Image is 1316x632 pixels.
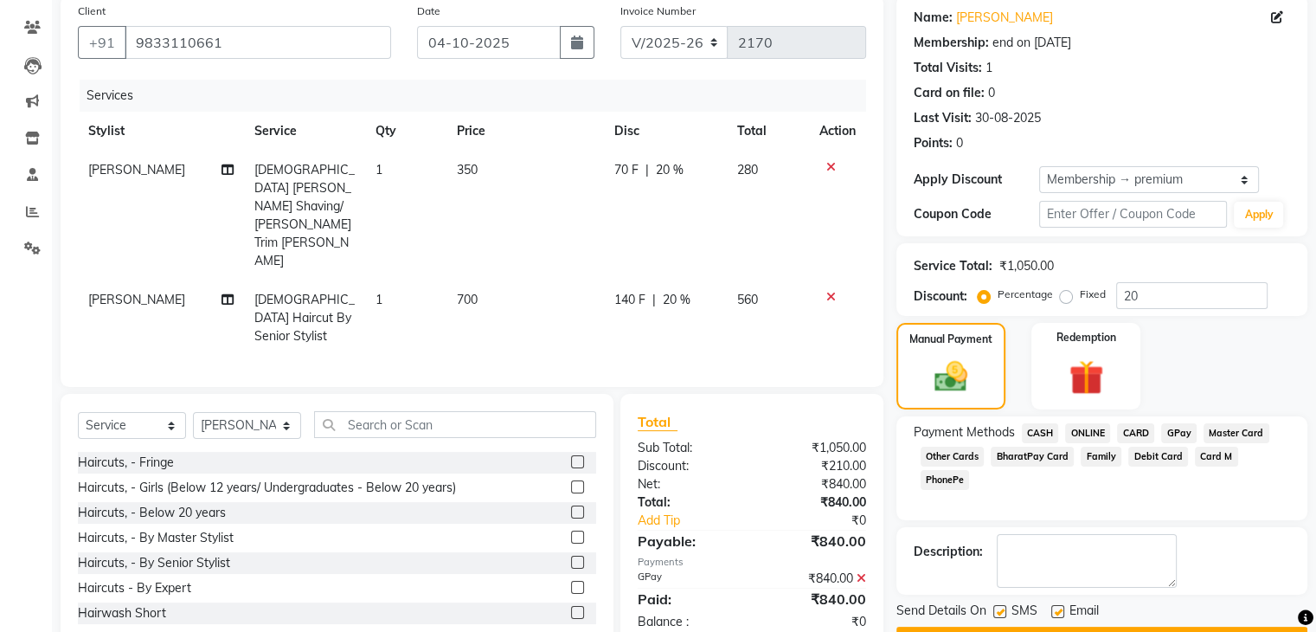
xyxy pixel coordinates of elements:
[914,109,972,127] div: Last Visit:
[985,59,992,77] div: 1
[752,475,879,493] div: ₹840.00
[909,332,992,347] label: Manual Payment
[752,531,879,551] div: ₹840.00
[1161,423,1197,443] span: GPay
[727,112,809,151] th: Total
[914,34,989,52] div: Membership:
[752,439,879,457] div: ₹1,050.00
[417,3,440,19] label: Date
[924,358,978,396] img: _cash.svg
[752,589,879,609] div: ₹840.00
[78,529,234,547] div: Haircuts, - By Master Stylist
[914,257,992,275] div: Service Total:
[625,613,752,631] div: Balance :
[999,257,1054,275] div: ₹1,050.00
[625,512,773,530] a: Add Tip
[625,475,752,493] div: Net:
[614,291,645,309] span: 140 F
[1234,202,1283,228] button: Apply
[1128,447,1188,467] span: Debit Card
[376,292,382,307] span: 1
[896,602,986,623] span: Send Details On
[88,162,185,177] span: [PERSON_NAME]
[752,493,879,512] div: ₹840.00
[625,589,752,609] div: Paid:
[656,161,684,179] span: 20 %
[975,109,1041,127] div: 30-08-2025
[998,287,1053,302] label: Percentage
[809,112,866,151] th: Action
[457,162,478,177] span: 350
[737,292,758,307] span: 560
[914,171,1039,189] div: Apply Discount
[914,205,1039,223] div: Coupon Code
[752,613,879,631] div: ₹0
[78,112,244,151] th: Stylist
[921,470,970,490] span: PhonePe
[752,570,879,588] div: ₹840.00
[921,447,985,467] span: Other Cards
[914,84,985,102] div: Card on file:
[254,292,355,344] span: [DEMOGRAPHIC_DATA] Haircut By Senior Stylist
[1080,287,1106,302] label: Fixed
[625,493,752,512] div: Total:
[914,59,982,77] div: Total Visits:
[625,531,752,551] div: Payable:
[752,457,879,475] div: ₹210.00
[78,26,126,59] button: +91
[1204,423,1269,443] span: Master Card
[78,454,174,472] div: Haircuts, - Fringe
[1056,330,1116,345] label: Redemption
[78,579,191,597] div: Haircuts - By Expert
[620,3,696,19] label: Invoice Number
[1011,602,1037,623] span: SMS
[625,439,752,457] div: Sub Total:
[773,512,878,530] div: ₹0
[78,554,230,572] div: Haircuts, - By Senior Stylist
[737,162,758,177] span: 280
[1195,447,1238,467] span: Card M
[78,3,106,19] label: Client
[365,112,446,151] th: Qty
[78,504,226,522] div: Haircuts, - Below 20 years
[254,162,355,268] span: [DEMOGRAPHIC_DATA] [PERSON_NAME] Shaving/ [PERSON_NAME] Trim [PERSON_NAME]
[956,9,1053,27] a: [PERSON_NAME]
[914,543,983,561] div: Description:
[80,80,879,112] div: Services
[914,9,953,27] div: Name:
[988,84,995,102] div: 0
[88,292,185,307] span: [PERSON_NAME]
[1039,201,1228,228] input: Enter Offer / Coupon Code
[457,292,478,307] span: 700
[314,411,596,438] input: Search or Scan
[1065,423,1110,443] span: ONLINE
[914,134,953,152] div: Points:
[1081,447,1121,467] span: Family
[1022,423,1059,443] span: CASH
[645,161,649,179] span: |
[376,162,382,177] span: 1
[992,34,1071,52] div: end on [DATE]
[1058,356,1114,399] img: _gift.svg
[1117,423,1154,443] span: CARD
[914,287,967,306] div: Discount:
[125,26,391,59] input: Search by Name/Mobile/Email/Code
[1069,602,1099,623] span: Email
[956,134,963,152] div: 0
[663,291,690,309] span: 20 %
[78,604,166,622] div: Hairwash Short
[914,423,1015,442] span: Payment Methods
[446,112,604,151] th: Price
[625,457,752,475] div: Discount:
[991,447,1074,467] span: BharatPay Card
[638,555,866,570] div: Payments
[78,479,456,497] div: Haircuts, - Girls (Below 12 years/ Undergraduates - Below 20 years)
[604,112,727,151] th: Disc
[625,570,752,588] div: GPay
[652,291,656,309] span: |
[244,112,365,151] th: Service
[614,161,639,179] span: 70 F
[638,413,677,431] span: Total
